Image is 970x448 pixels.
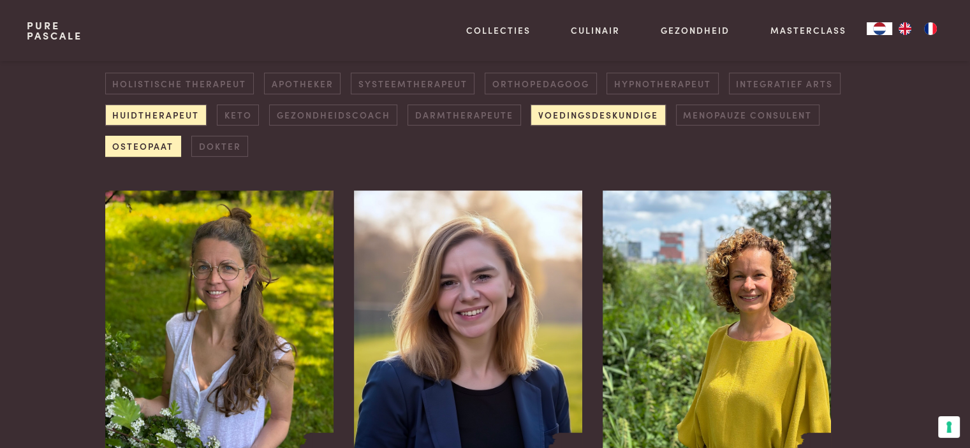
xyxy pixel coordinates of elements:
[105,105,207,126] a: Huidtherapeut
[892,22,918,35] a: EN
[466,24,531,37] a: Collecties
[938,416,960,438] button: Uw voorkeuren voor toestemming voor trackingtechnologieën
[217,105,259,126] a: Keto
[105,73,254,94] a: Holistische therapeut
[408,105,520,126] a: Darmtherapeute
[867,22,892,35] div: Language
[531,105,665,126] a: Voedingsdeskundige
[918,22,943,35] a: FR
[191,136,248,157] a: Dokter
[269,105,397,126] a: Gezondheidscoach
[351,73,474,94] a: Systeemtherapeut
[105,136,181,157] a: Osteopaat
[676,105,819,126] a: Menopauze consulent
[892,22,943,35] ul: Language list
[571,24,620,37] a: Culinair
[770,24,846,37] a: Masterclass
[264,73,341,94] a: Apotheker
[485,73,596,94] a: Orthopedagoog
[661,24,730,37] a: Gezondheid
[606,73,718,94] a: Hypnotherapeut
[867,22,943,35] aside: Language selected: Nederlands
[27,20,82,41] a: PurePascale
[729,73,841,94] a: Integratief arts
[867,22,892,35] a: NL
